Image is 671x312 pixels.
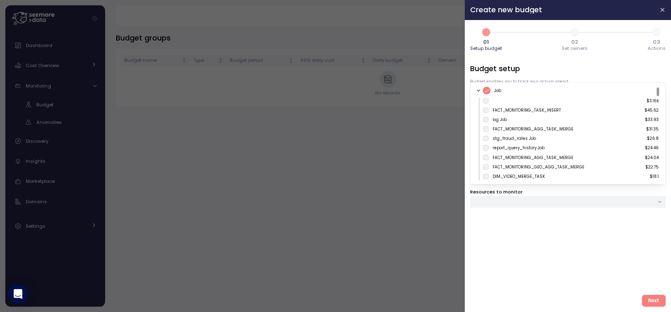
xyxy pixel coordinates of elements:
div: report_query_history Job [493,145,545,151]
div: $31.35 [646,126,659,132]
div: $24.46 [645,145,659,150]
div: $22.75 [645,164,659,170]
div: FACT_MONITORING_GEO_AGG_TASK_MERGE [493,164,584,170]
div: $33.93 [645,117,659,122]
button: Next [642,295,666,307]
p: Budget enables you to track your actual spend [470,79,666,85]
button: 303Actions [648,25,666,53]
button: 101Setup budget [470,25,502,53]
div: $26.8 [647,136,659,141]
div: stg_fraud_rates Job [493,135,536,141]
span: Next [648,295,659,306]
div: Job [483,86,501,94]
button: 202Set owners [562,25,588,53]
div: $3.16k [646,98,659,103]
div: DIM_VIDEO_MERGE_TASK [493,173,545,180]
div: FACT_MONITORING_AGG_TASK_MERGE [493,154,573,160]
div: FACT_MONITORING_AGG_TASK_MERGE [493,126,573,132]
div: $18.1 [650,174,659,179]
div: FACT_MONITORING_TASK_INSERT [493,107,561,113]
div: $24.04 [645,155,659,160]
span: Set owners [562,46,588,51]
label: Resources to monitor [470,189,522,196]
h2: Create new budget [470,6,653,13]
div: log Job [493,116,507,122]
span: 01 [483,39,489,45]
span: 02 [572,39,579,45]
span: 2 [568,25,582,39]
h3: Budget setup [470,63,666,74]
span: 03 [653,39,660,45]
span: 1 [479,25,493,39]
div: Open Intercom Messenger [8,284,28,304]
span: Actions [648,46,666,51]
span: 3 [650,25,664,39]
span: Setup budget [470,46,502,51]
div: $45.62 [644,107,659,112]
